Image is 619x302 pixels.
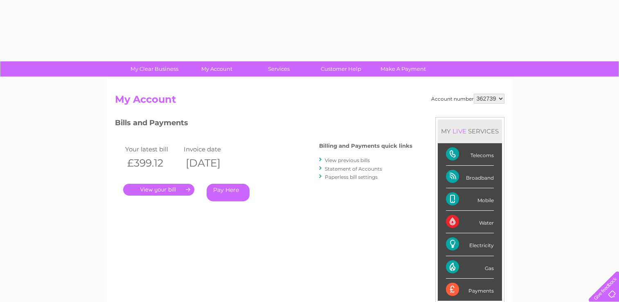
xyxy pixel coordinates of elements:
[319,143,412,149] h4: Billing and Payments quick links
[325,174,378,180] a: Paperless bill settings
[325,166,382,172] a: Statement of Accounts
[121,61,188,77] a: My Clear Business
[446,279,494,301] div: Payments
[325,157,370,163] a: View previous bills
[446,256,494,279] div: Gas
[446,211,494,233] div: Water
[446,188,494,211] div: Mobile
[182,144,241,155] td: Invoice date
[207,184,250,201] a: Pay Here
[446,143,494,166] div: Telecoms
[451,127,468,135] div: LIVE
[123,155,182,171] th: £399.12
[446,166,494,188] div: Broadband
[245,61,313,77] a: Services
[123,144,182,155] td: Your latest bill
[115,94,504,109] h2: My Account
[431,94,504,104] div: Account number
[182,155,241,171] th: [DATE]
[307,61,375,77] a: Customer Help
[123,184,194,196] a: .
[446,233,494,256] div: Electricity
[115,117,412,131] h3: Bills and Payments
[369,61,437,77] a: Make A Payment
[438,119,502,143] div: MY SERVICES
[183,61,250,77] a: My Account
